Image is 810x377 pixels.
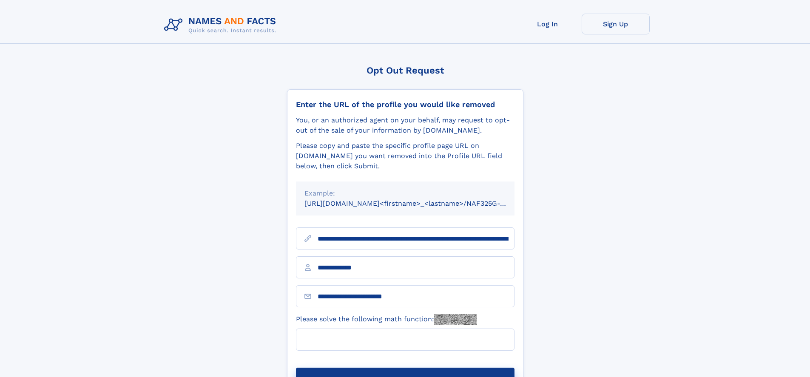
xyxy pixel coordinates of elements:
[287,65,523,76] div: Opt Out Request
[582,14,650,34] a: Sign Up
[296,314,477,325] label: Please solve the following math function:
[296,100,514,109] div: Enter the URL of the profile you would like removed
[304,188,506,198] div: Example:
[304,199,531,207] small: [URL][DOMAIN_NAME]<firstname>_<lastname>/NAF325G-xxxxxxxx
[296,141,514,171] div: Please copy and paste the specific profile page URL on [DOMAIN_NAME] you want removed into the Pr...
[161,14,283,37] img: Logo Names and Facts
[296,115,514,136] div: You, or an authorized agent on your behalf, may request to opt-out of the sale of your informatio...
[514,14,582,34] a: Log In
